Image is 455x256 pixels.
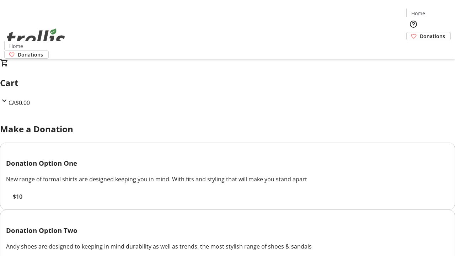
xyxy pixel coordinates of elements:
[6,242,449,251] div: Andy shoes are designed to keeping in mind durability as well as trends, the most stylish range o...
[6,158,449,168] h3: Donation Option One
[4,50,49,59] a: Donations
[6,175,449,183] div: New range of formal shirts are designed keeping you in mind. With fits and styling that will make...
[9,99,30,107] span: CA$0.00
[4,21,68,56] img: Orient E2E Organization 0gVn3KdbAw's Logo
[18,51,43,58] span: Donations
[411,10,425,17] span: Home
[13,192,22,201] span: $10
[407,10,429,17] a: Home
[5,42,27,50] a: Home
[406,40,421,54] button: Cart
[9,42,23,50] span: Home
[6,225,449,235] h3: Donation Option Two
[420,32,445,40] span: Donations
[406,17,421,31] button: Help
[406,32,451,40] a: Donations
[6,192,29,201] button: $10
